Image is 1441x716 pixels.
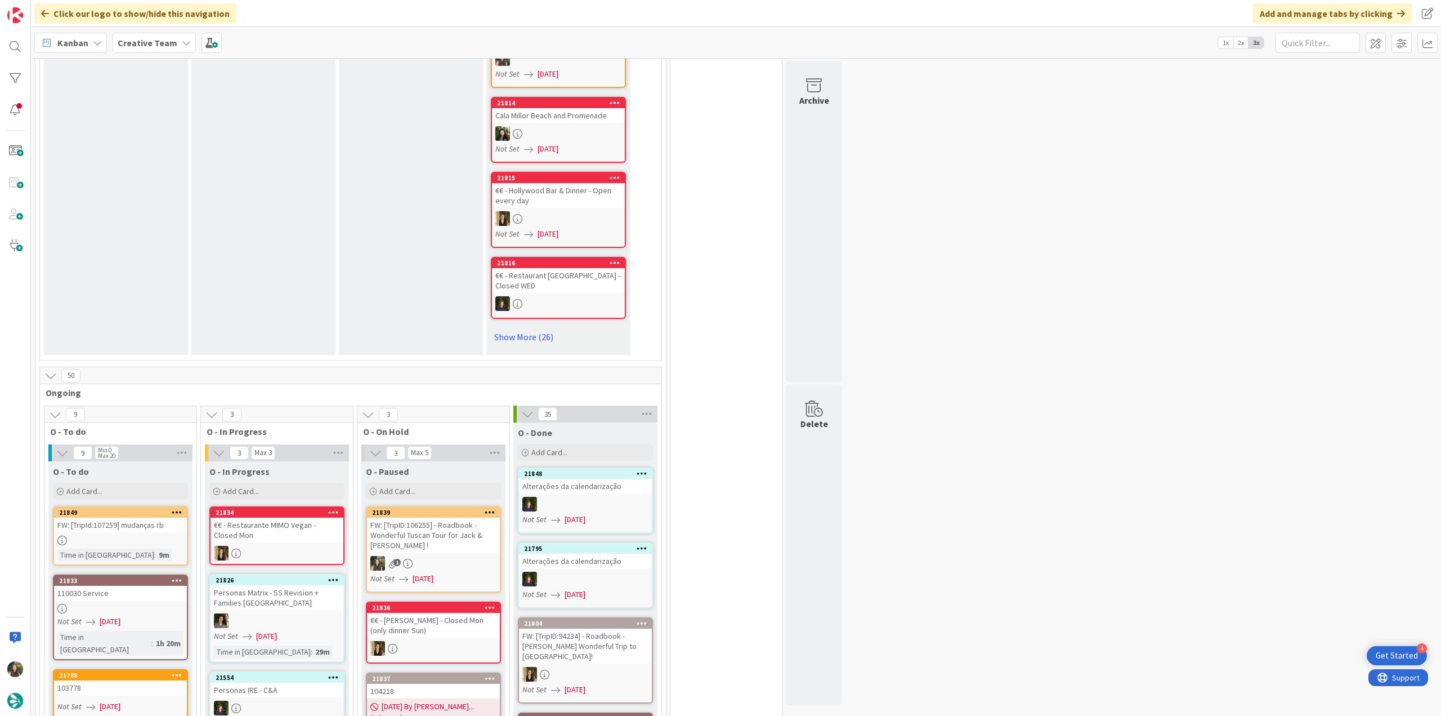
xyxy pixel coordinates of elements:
div: 21814Cala Millor Beach and Promenade [492,98,625,123]
a: 21814Cala Millor Beach and PromenadeBCNot Set[DATE] [491,97,626,163]
div: 21788 [59,671,187,679]
span: [DATE] [565,589,585,601]
div: 21816 [497,259,625,267]
div: 104218 [367,684,500,699]
span: O - In Progress [207,426,339,437]
i: Not Set [495,69,520,79]
span: [DATE] [100,701,120,713]
div: 110030 Service [54,586,187,601]
div: 21849 [59,509,187,517]
div: 21816€€ - Restaurant [GEOGRAPHIC_DATA] - Closed WED [492,258,625,293]
div: MC [492,296,625,311]
div: 21814 [492,98,625,108]
div: 21815 [492,173,625,183]
div: €€ - [PERSON_NAME] - Closed Mon (only dinner Sun) [367,613,500,638]
div: 21839 [367,508,500,518]
span: 1 [393,559,401,566]
span: Support [24,2,51,15]
div: Max 20 [98,453,115,459]
span: O - Done [518,427,552,438]
div: 21826 [211,575,343,585]
i: Not Set [214,631,238,641]
i: Not Set [495,229,520,239]
img: SP [522,667,537,682]
div: Time in [GEOGRAPHIC_DATA] [214,646,311,658]
div: 21826Personas Matrix - SS Revision + Families [GEOGRAPHIC_DATA] [211,575,343,610]
div: 21834 [216,509,343,517]
span: 3 [386,446,405,460]
div: BC [492,126,625,141]
i: Not Set [522,589,547,599]
a: Show More (26) [491,328,626,346]
div: Time in [GEOGRAPHIC_DATA] [57,631,151,656]
i: Not Set [495,144,520,154]
span: [DATE] By [PERSON_NAME]... [382,701,474,713]
div: €€ - Restaurante MIMO Vegan - Closed Mon [211,518,343,542]
a: 21834€€ - Restaurante MIMO Vegan - Closed MonSP [209,506,344,565]
div: 21839FW: [TripID:106255] - Roadbook - Wonderful Tuscan Tour for Jack & [PERSON_NAME] ! [367,508,500,553]
div: FW: [TripID:94234] - Roadbook - [PERSON_NAME] Wonderful Trip to [GEOGRAPHIC_DATA]! [519,629,652,664]
a: 21826Personas Matrix - SS Revision + Families [GEOGRAPHIC_DATA]MSNot Set[DATE]Time in [GEOGRAPHIC... [209,574,344,662]
div: 21814 [497,99,625,107]
span: Add Card... [223,486,259,496]
div: €€ - Hollywood Bar & Dinner - Open every day [492,183,625,208]
a: 21833110030 ServiceNot Set[DATE]Time in [GEOGRAPHIC_DATA]:1h 20m [53,575,188,660]
span: 3 [230,446,249,460]
a: 21804FW: [TripID:94234] - Roadbook - [PERSON_NAME] Wonderful Trip to [GEOGRAPHIC_DATA]!SPNot Set[... [518,617,653,704]
div: Get Started [1376,650,1418,661]
div: 21839 [372,509,500,517]
a: 21848Alterações da calendarizaçãoMCNot Set[DATE] [518,468,653,533]
div: Cala Millor Beach and Promenade [492,108,625,123]
div: IG [492,51,625,66]
i: Not Set [522,514,547,524]
div: 21815€€ - Hollywood Bar & Dinner - Open every day [492,173,625,208]
span: O - To do [50,426,182,437]
span: 9 [73,446,92,460]
span: Ongoing [46,387,647,398]
div: 1h 20m [153,637,184,650]
div: Alterações da calendarização [519,479,652,493]
div: 21849FW: [TripId:107259] mudanças rb [54,508,187,532]
div: FW: [TripID:106255] - Roadbook - Wonderful Tuscan Tour for Jack & [PERSON_NAME] ! [367,518,500,553]
div: 21815 [497,174,625,182]
div: 21837 [372,675,500,683]
div: Max 5 [411,450,428,456]
div: 21795 [524,545,652,553]
img: SP [214,546,229,561]
i: Not Set [370,573,395,584]
div: 21804 [519,619,652,629]
div: 21837104218 [367,674,500,699]
img: MC [522,572,537,586]
div: 21834€€ - Restaurante MIMO Vegan - Closed Mon [211,508,343,542]
div: SP [367,641,500,656]
div: 21826 [216,576,343,584]
span: [DATE] [565,514,585,526]
div: FW: [TripId:107259] mudanças rb [54,518,187,532]
div: 21795Alterações da calendarização [519,544,652,568]
div: 21788 [54,670,187,681]
div: 21833 [59,577,187,585]
span: 50 [61,369,80,383]
span: Add Card... [531,447,567,457]
div: Personas IRE - C&A [211,683,343,697]
div: 21554Personas IRE - C&A [211,673,343,697]
div: Alterações da calendarização [519,554,652,568]
span: [DATE] [256,630,277,642]
div: 21848 [519,469,652,479]
span: 3 [379,408,398,421]
img: MS [214,613,229,628]
div: MS [211,613,343,628]
div: 21804FW: [TripID:94234] - Roadbook - [PERSON_NAME] Wonderful Trip to [GEOGRAPHIC_DATA]! [519,619,652,664]
img: BC [495,126,510,141]
a: 21795Alterações da calendarizaçãoMCNot Set[DATE] [518,542,653,608]
span: O - Paused [366,466,409,477]
a: 21816€€ - Restaurant [GEOGRAPHIC_DATA] - Closed WEDMC [491,257,626,319]
span: 35 [538,407,557,421]
div: 29m [312,646,333,658]
div: Open Get Started checklist, remaining modules: 4 [1367,646,1427,665]
span: : [154,549,156,561]
a: 21836€€ - [PERSON_NAME] - Closed Mon (only dinner Sun)SP [366,602,501,664]
span: O - In Progress [209,466,270,477]
span: [DATE] [100,616,120,628]
div: SP [519,667,652,682]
